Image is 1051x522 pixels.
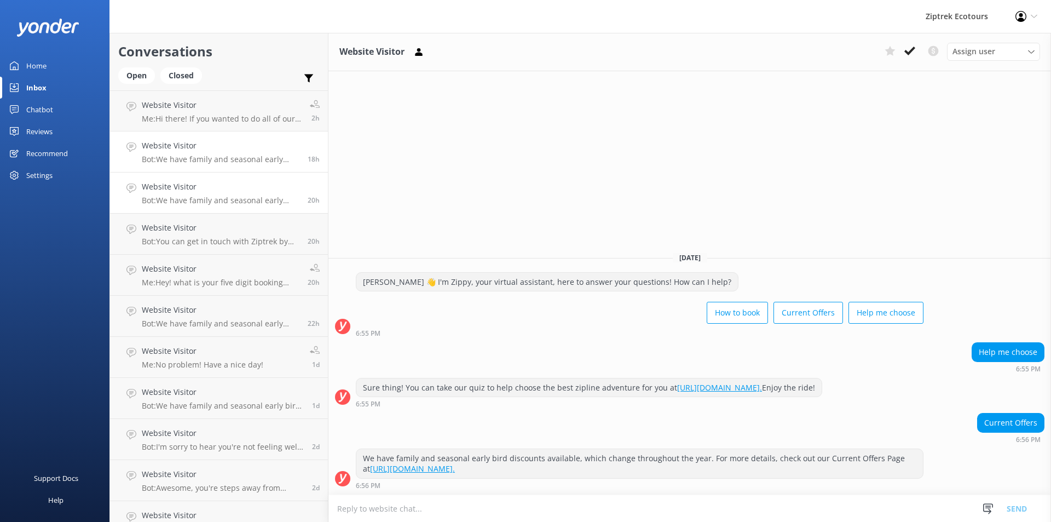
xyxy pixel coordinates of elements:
[1016,366,1041,372] strong: 6:55 PM
[48,489,63,511] div: Help
[142,345,263,357] h4: Website Visitor
[356,449,923,478] div: We have family and seasonal early bird discounts available, which change throughout the year. For...
[356,378,822,397] div: Sure thing! You can take our quiz to help choose the best zipline adventure for you at Enjoy the ...
[110,255,328,296] a: Website VisitorMe:Hey! what is your five digit booking reference (it will begin with a 4) and you...
[972,365,1044,372] div: Oct 14 2025 06:55pm (UTC +13:00) Pacific/Auckland
[26,121,53,142] div: Reviews
[142,140,299,152] h4: Website Visitor
[1016,437,1041,443] strong: 6:56 PM
[160,67,202,84] div: Closed
[110,460,328,501] a: Website VisitorBot:Awesome, you're steps away from ziplining! It's easiest to book your zipline e...
[110,90,328,131] a: Website VisitorMe:Hi there! If you wanted to do all of our ziplines plus our 21m drop, you would ...
[673,253,707,262] span: [DATE]
[312,360,320,369] span: Oct 14 2025 12:40pm (UTC +13:00) Pacific/Auckland
[312,442,320,451] span: Oct 13 2025 11:11am (UTC +13:00) Pacific/Auckland
[142,509,304,521] h4: Website Visitor
[356,401,380,408] strong: 6:55 PM
[118,67,155,84] div: Open
[356,330,380,337] strong: 6:55 PM
[356,481,923,489] div: Oct 14 2025 06:56pm (UTC +13:00) Pacific/Auckland
[308,196,320,205] span: Oct 14 2025 05:16pm (UTC +13:00) Pacific/Auckland
[142,304,299,316] h4: Website Visitor
[118,41,320,62] h2: Conversations
[142,99,302,111] h4: Website Visitor
[947,43,1040,60] div: Assign User
[26,164,53,186] div: Settings
[308,278,320,287] span: Oct 14 2025 04:45pm (UTC +13:00) Pacific/Auckland
[26,55,47,77] div: Home
[142,427,304,439] h4: Website Visitor
[142,360,263,370] p: Me: No problem! Have a nice day!
[26,99,53,121] div: Chatbot
[160,69,207,81] a: Closed
[142,196,299,205] p: Bot: We have family and seasonal early bird discounts available, and they change throughout the y...
[110,296,328,337] a: Website VisitorBot:We have family and seasonal early bird discounts available! These offers can c...
[110,173,328,214] a: Website VisitorBot:We have family and seasonal early bird discounts available, and they change th...
[26,142,68,164] div: Recommend
[312,401,320,410] span: Oct 13 2025 09:54pm (UTC +13:00) Pacific/Auckland
[26,77,47,99] div: Inbox
[142,263,299,275] h4: Website Visitor
[308,154,320,164] span: Oct 14 2025 06:56pm (UTC +13:00) Pacific/Auckland
[977,435,1044,443] div: Oct 14 2025 06:56pm (UTC +13:00) Pacific/Auckland
[142,237,299,246] p: Bot: You can get in touch with Ziptrek by emailing [EMAIL_ADDRESS][DOMAIN_NAME] or calling [PHONE...
[142,401,304,411] p: Bot: We have family and seasonal early bird discounts available, which change throughout the year...
[142,114,302,124] p: Me: Hi there! If you wanted to do all of our ziplines plus our 21m drop, you would need to do bot...
[312,483,320,492] span: Oct 13 2025 06:51am (UTC +13:00) Pacific/Auckland
[972,343,1044,362] div: Help me choose
[311,113,320,123] span: Oct 15 2025 10:52am (UTC +13:00) Pacific/Auckland
[34,467,78,489] div: Support Docs
[142,319,299,329] p: Bot: We have family and seasonal early bird discounts available! These offers can change througho...
[356,273,738,291] div: [PERSON_NAME] 👋 I'm Zippy, your virtual assistant, here to answer your questions! How can I help?
[118,69,160,81] a: Open
[308,237,320,246] span: Oct 14 2025 05:06pm (UTC +13:00) Pacific/Auckland
[110,378,328,419] a: Website VisitorBot:We have family and seasonal early bird discounts available, which change throu...
[16,19,79,37] img: yonder-white-logo.png
[142,442,304,452] p: Bot: I'm sorry to hear you're not feeling well. To cancel your booking, please contact our friend...
[110,131,328,173] a: Website VisitorBot:We have family and seasonal early bird discounts available, which change throu...
[110,337,328,378] a: Website VisitorMe:No problem! Have a nice day!1d
[142,386,304,398] h4: Website Visitor
[677,382,762,393] a: [URL][DOMAIN_NAME].
[339,45,405,59] h3: Website Visitor
[110,419,328,460] a: Website VisitorBot:I'm sorry to hear you're not feeling well. To cancel your booking, please cont...
[848,302,923,324] button: Help me choose
[356,329,923,337] div: Oct 14 2025 06:55pm (UTC +13:00) Pacific/Auckland
[978,414,1044,432] div: Current Offers
[142,278,299,288] p: Me: Hey! what is your five digit booking reference (it will begin with a 4) and your email addres...
[142,154,299,164] p: Bot: We have family and seasonal early bird discounts available, which change throughout the year...
[707,302,768,324] button: How to book
[370,463,455,474] a: [URL][DOMAIN_NAME].
[308,319,320,328] span: Oct 14 2025 02:49pm (UTC +13:00) Pacific/Auckland
[356,483,380,489] strong: 6:56 PM
[142,468,304,480] h4: Website Visitor
[142,483,304,493] p: Bot: Awesome, you're steps away from ziplining! It's easiest to book your zipline experience onli...
[110,214,328,255] a: Website VisitorBot:You can get in touch with Ziptrek by emailing [EMAIL_ADDRESS][DOMAIN_NAME] or ...
[356,400,822,408] div: Oct 14 2025 06:55pm (UTC +13:00) Pacific/Auckland
[142,181,299,193] h4: Website Visitor
[142,222,299,234] h4: Website Visitor
[773,302,843,324] button: Current Offers
[952,45,995,58] span: Assign user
